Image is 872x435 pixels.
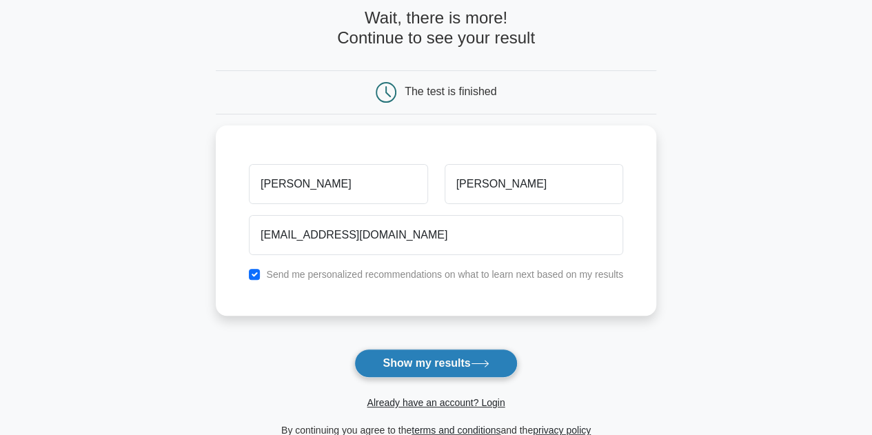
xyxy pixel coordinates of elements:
input: First name [249,164,427,204]
input: Email [249,215,623,255]
input: Last name [445,164,623,204]
div: The test is finished [405,85,496,97]
label: Send me personalized recommendations on what to learn next based on my results [266,269,623,280]
button: Show my results [354,349,517,378]
a: Already have an account? Login [367,397,505,408]
h4: Wait, there is more! Continue to see your result [216,8,656,48]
